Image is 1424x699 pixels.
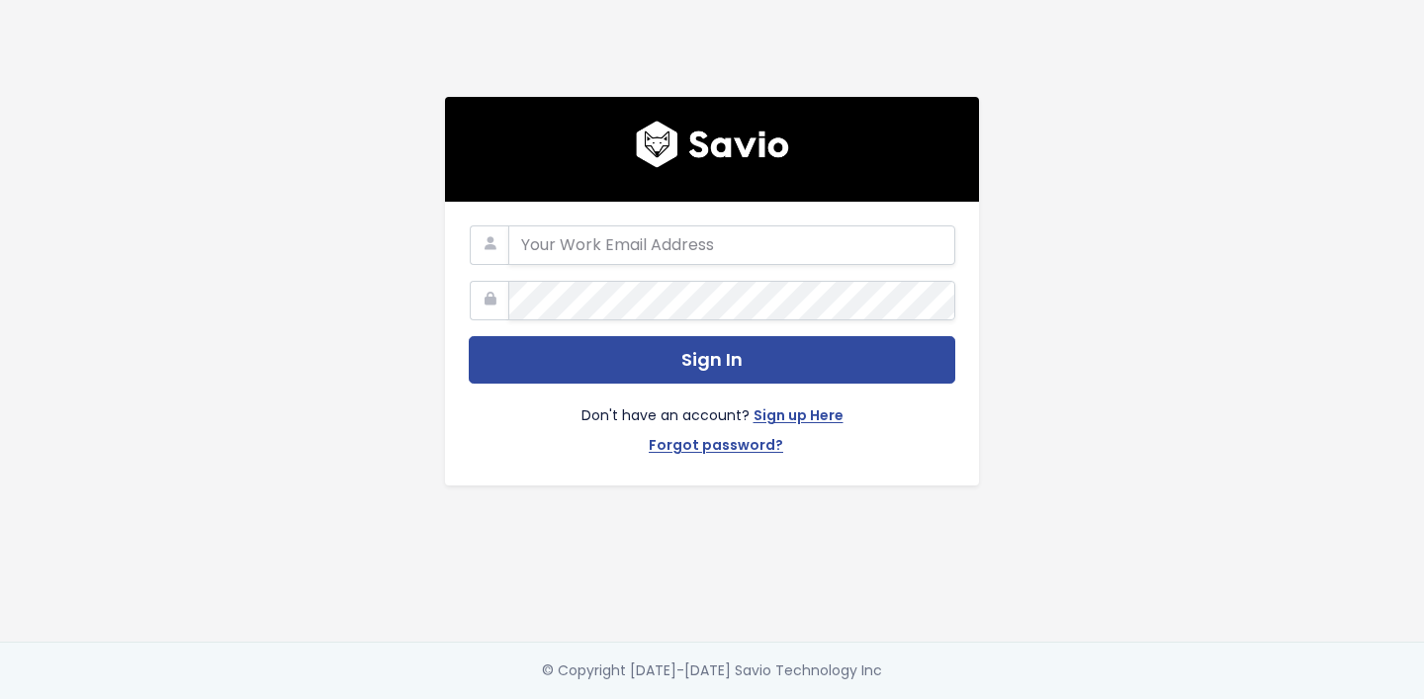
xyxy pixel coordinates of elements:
div: Don't have an account? [469,384,955,461]
button: Sign In [469,336,955,385]
img: logo600x187.a314fd40982d.png [636,121,789,168]
div: © Copyright [DATE]-[DATE] Savio Technology Inc [542,658,882,683]
input: Your Work Email Address [508,225,955,265]
a: Sign up Here [754,403,844,432]
a: Forgot password? [649,433,783,462]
